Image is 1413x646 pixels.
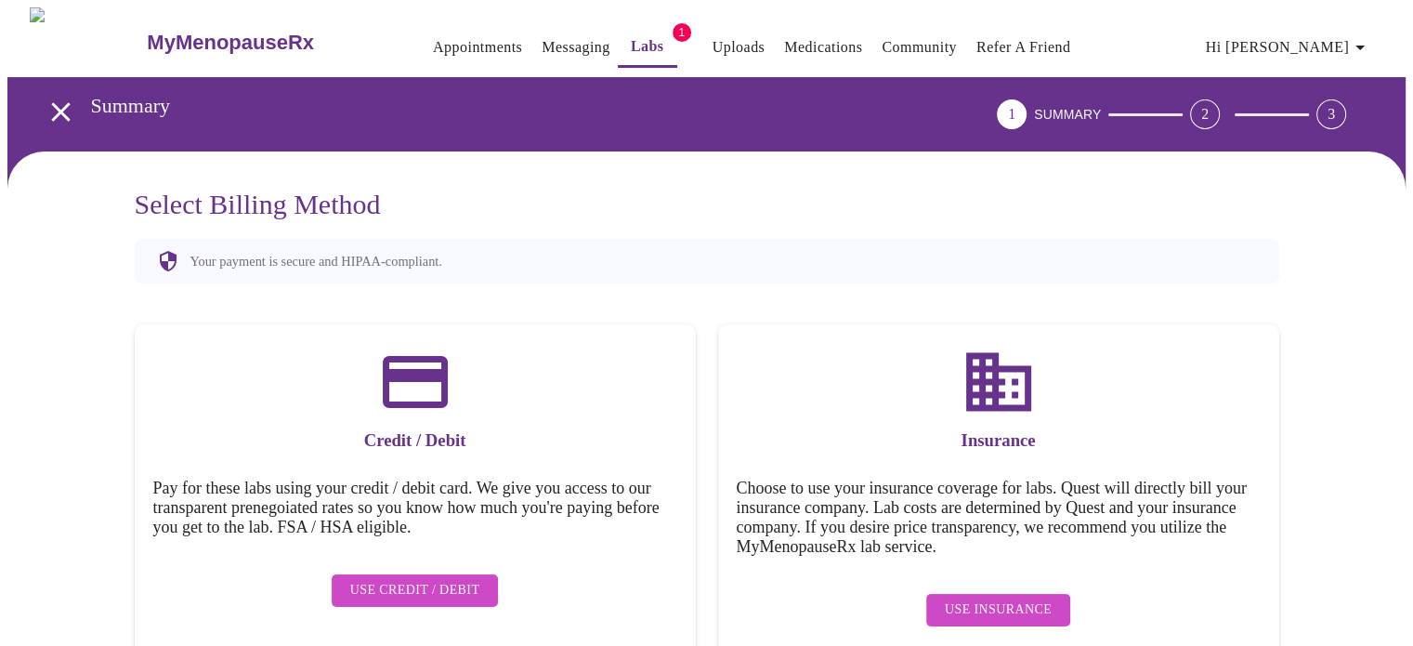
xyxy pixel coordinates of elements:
[542,34,609,60] a: Messaging
[673,23,691,42] span: 1
[1316,99,1346,129] div: 3
[433,34,522,60] a: Appointments
[705,29,773,66] button: Uploads
[153,479,677,537] h5: Pay for these labs using your credit / debit card. We give you access to our transparent prenegoi...
[1034,107,1101,122] span: SUMMARY
[784,34,862,60] a: Medications
[618,28,677,68] button: Labs
[997,99,1027,129] div: 1
[1206,34,1371,60] span: Hi [PERSON_NAME]
[631,33,664,59] a: Labs
[777,29,870,66] button: Medications
[153,430,677,451] h3: Credit / Debit
[91,94,894,118] h3: Summary
[874,29,964,66] button: Community
[425,29,530,66] button: Appointments
[926,594,1070,626] button: Use Insurance
[713,34,765,60] a: Uploads
[30,7,145,77] img: MyMenopauseRx Logo
[969,29,1079,66] button: Refer a Friend
[135,189,1279,220] h3: Select Billing Method
[534,29,617,66] button: Messaging
[350,579,480,602] span: Use Credit / Debit
[33,85,88,139] button: open drawer
[190,254,442,270] p: Your payment is secure and HIPAA-compliant.
[147,31,314,55] h3: MyMenopauseRx
[976,34,1071,60] a: Refer a Friend
[882,34,957,60] a: Community
[145,10,388,75] a: MyMenopauseRx
[945,599,1052,622] span: Use Insurance
[1198,29,1379,66] button: Hi [PERSON_NAME]
[1190,99,1220,129] div: 2
[737,430,1261,451] h3: Insurance
[332,574,499,607] button: Use Credit / Debit
[737,479,1261,557] h5: Choose to use your insurance coverage for labs. Quest will directly bill your insurance company. ...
